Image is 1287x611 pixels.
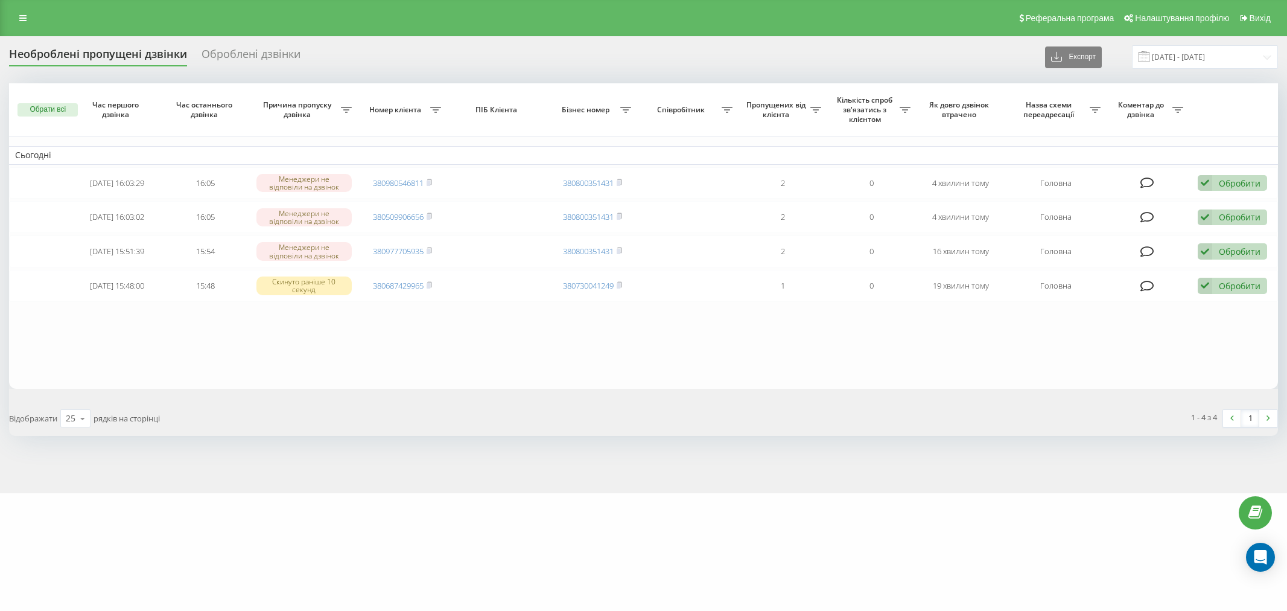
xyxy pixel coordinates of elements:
td: 15:48 [161,270,250,302]
span: Як довго дзвінок втрачено [926,100,995,119]
div: Обробити [1219,246,1260,257]
div: Скинуто раніше 10 секунд [256,277,352,295]
div: Оброблені дзвінки [202,48,300,66]
a: 380730041249 [563,280,614,291]
div: Open Intercom Messenger [1246,543,1275,572]
td: [DATE] 16:03:02 [72,201,161,233]
div: Менеджери не відповіли на дзвінок [256,208,352,226]
td: 1 [739,270,827,302]
td: [DATE] 15:51:39 [72,235,161,267]
a: 380800351431 [563,211,614,222]
a: 380687429965 [373,280,424,291]
td: Головна [1005,235,1107,267]
td: 0 [827,201,916,233]
span: Назва схеми переадресації [1011,100,1090,119]
span: рядків на сторінці [94,413,160,424]
span: Бізнес номер [555,105,620,115]
span: Причина пропуску дзвінка [256,100,342,119]
div: Менеджери не відповіли на дзвінок [256,242,352,260]
td: 15:54 [161,235,250,267]
span: Пропущених від клієнта [745,100,810,119]
td: 0 [827,167,916,199]
a: 1 [1241,410,1259,427]
span: Налаштування профілю [1135,13,1229,23]
td: 4 хвилини тому [917,201,1005,233]
span: Номер клієнта [364,105,430,115]
button: Експорт [1045,46,1102,68]
td: 0 [827,235,916,267]
td: Головна [1005,167,1107,199]
span: Відображати [9,413,57,424]
td: 16:05 [161,201,250,233]
span: Співробітник [643,105,722,115]
td: 16 хвилин тому [917,235,1005,267]
span: Час останнього дзвінка [171,100,240,119]
td: Сьогодні [9,146,1278,164]
a: 380800351431 [563,246,614,257]
span: Коментар до дзвінка [1113,100,1172,119]
td: 2 [739,235,827,267]
td: 19 хвилин тому [917,270,1005,302]
td: 2 [739,167,827,199]
span: Реферальна програма [1026,13,1114,23]
span: Вихід [1250,13,1271,23]
td: Головна [1005,270,1107,302]
div: Необроблені пропущені дзвінки [9,48,187,66]
td: 4 хвилини тому [917,167,1005,199]
button: Обрати всі [17,103,78,117]
div: 1 - 4 з 4 [1191,411,1217,423]
a: 380980546811 [373,178,424,188]
div: Менеджери не відповіли на дзвінок [256,174,352,192]
span: Час першого дзвінка [83,100,151,119]
td: 16:05 [161,167,250,199]
a: 380509906656 [373,211,424,222]
td: [DATE] 15:48:00 [72,270,161,302]
a: 380800351431 [563,178,614,188]
div: Обробити [1219,211,1260,223]
div: 25 [66,412,75,424]
span: ПІБ Клієнта [457,105,538,115]
td: 2 [739,201,827,233]
div: Обробити [1219,280,1260,292]
span: Кількість спроб зв'язатись з клієнтом [833,95,899,124]
td: Головна [1005,201,1107,233]
a: 380977705935 [373,246,424,257]
td: [DATE] 16:03:29 [72,167,161,199]
div: Обробити [1219,178,1260,189]
td: 0 [827,270,916,302]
